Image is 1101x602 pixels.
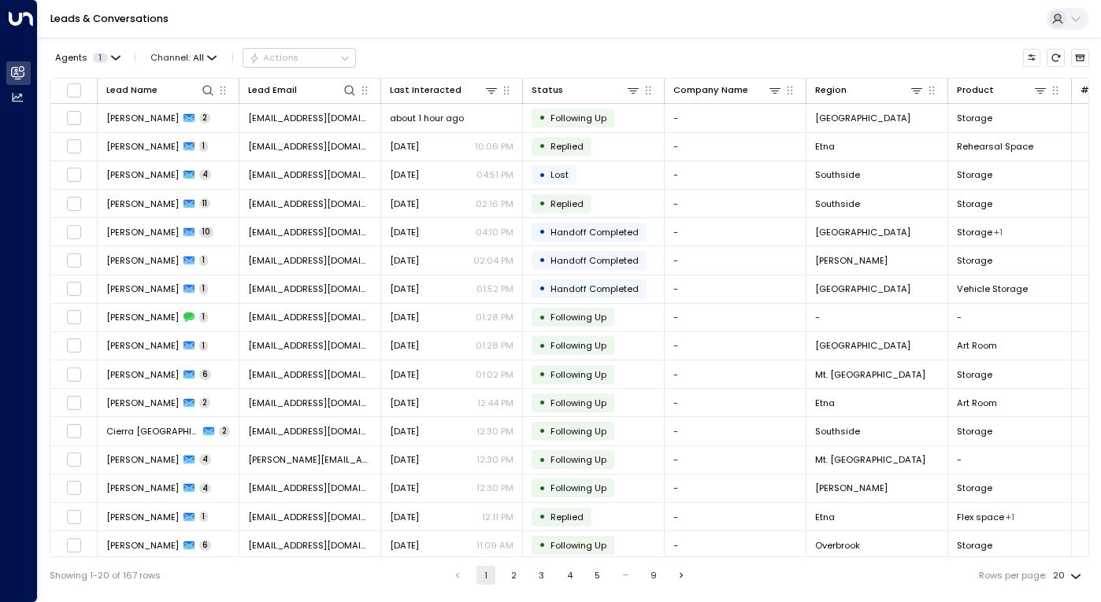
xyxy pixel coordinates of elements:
p: 01:28 PM [476,339,513,352]
span: Storage [957,425,992,438]
span: kksamples@comcast.net [248,339,372,352]
span: Devin Hazlett [106,511,179,523]
span: Connie Karpinski [106,482,179,494]
div: Lead Email [248,83,357,98]
button: Go to page 9 [644,566,663,585]
span: Following Up [550,453,606,466]
span: Southside [815,168,860,181]
button: Go to page 3 [532,566,551,585]
div: Lead Name [106,83,158,98]
span: Yesterday [390,226,419,238]
div: • [539,107,546,128]
span: madavis528@comcast.net [248,112,372,124]
p: 04:10 PM [476,226,513,238]
p: 01:28 PM [476,311,513,323]
div: Showing 1-20 of 167 rows [50,569,161,582]
span: Art Room [957,339,997,352]
span: 1 [199,341,208,352]
span: Murrysville [815,226,910,238]
div: • [539,135,546,157]
span: Toggle select row [66,423,82,439]
p: 10:06 PM [475,140,513,153]
div: Status [532,83,563,98]
span: Jamilah Lahijuddin [106,397,179,409]
span: Following Up [550,482,606,494]
span: New Kensington [815,283,910,295]
span: Toggle select row [66,196,82,212]
button: Go to page 2 [504,566,523,585]
span: Yesterday [390,482,419,494]
span: mwilliams3775@gmail.com [248,198,372,210]
span: Mark Williams [106,198,179,210]
span: Following Up [550,539,606,552]
div: Last Interacted [390,83,462,98]
span: Toggle select row [66,395,82,411]
td: - [948,446,1072,474]
label: Rows per page: [979,569,1047,582]
div: • [539,420,546,441]
span: 1 [199,141,208,152]
span: Overbrook [815,539,860,552]
p: 02:16 PM [476,198,513,210]
div: Status [532,83,640,98]
span: Harold Broadhurst [106,254,179,267]
button: Archived Leads [1071,49,1089,67]
span: Storage [957,226,992,238]
span: 2 [199,397,210,408]
span: ochre_blusher56@icloud.com [248,140,372,153]
span: Etna [815,397,835,409]
span: Flex space [957,511,1004,523]
div: Rehearsal Space [1006,511,1014,523]
span: amb137@outlook.com [248,539,372,552]
span: Channel: [146,49,222,66]
td: - [665,360,806,388]
span: Mary Davis [106,112,179,124]
span: jamilahserena@gmail.com [248,397,372,409]
span: Rick Lichtenfels [106,226,179,238]
div: 20 [1053,566,1084,585]
td: - [665,246,806,274]
span: Thomas.canevari92@gmail.com [248,453,372,466]
button: Actions [243,48,356,67]
span: Toggle select row [66,167,82,183]
td: - [665,304,806,331]
p: 12:30 PM [476,482,513,494]
span: Yesterday [390,140,419,153]
span: Toggle select row [66,537,82,553]
div: • [539,449,546,471]
span: Toggle select row [66,281,82,297]
span: Rehearsal Space [957,140,1033,153]
td: - [665,190,806,217]
td: - [665,446,806,474]
span: Thomas Canevari [106,453,179,466]
div: • [539,221,546,242]
span: 6 [199,540,211,551]
span: 1 [199,255,208,266]
span: 10 [199,227,213,238]
span: Yesterday [390,254,419,267]
button: Go to page 5 [588,566,607,585]
span: Toggle select row [66,480,82,496]
span: Toggle select row [66,309,82,325]
span: Following Up [550,368,606,381]
p: 01:52 PM [476,283,513,295]
td: - [665,475,806,502]
div: Region [815,83,924,98]
div: • [539,364,546,385]
div: Product [957,83,994,98]
span: Handoff Completed [550,254,639,267]
p: 04:51 PM [476,168,513,181]
span: dwhite1228@yahoo.com [248,368,372,381]
span: Art Room [957,397,997,409]
span: 412cieo.cieo@gmail.com [248,425,372,438]
p: 12:30 PM [476,425,513,438]
td: - [665,133,806,161]
span: Yesterday [390,453,419,466]
span: schleprock68@comcast.net [248,482,372,494]
div: … [616,566,635,585]
div: • [539,506,546,527]
span: Toggle select row [66,138,82,154]
span: Toggle select row [66,509,82,525]
span: Kathy Kruger [106,339,179,352]
span: 1 [93,53,108,63]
